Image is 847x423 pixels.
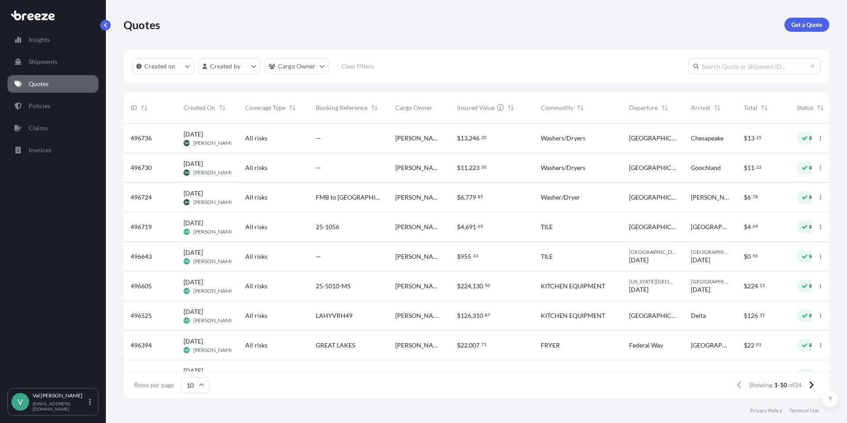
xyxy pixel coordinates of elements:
[747,283,758,289] span: 224
[756,136,761,139] span: 25
[809,135,824,142] p: Ready
[691,341,730,350] span: [GEOGRAPHIC_DATA]
[758,284,759,287] span: .
[184,257,189,266] span: VR
[461,313,471,319] span: 126
[464,194,465,200] span: ,
[755,166,756,169] span: .
[749,381,772,389] span: Showing
[476,195,477,198] span: .
[744,135,747,141] span: $
[245,134,267,143] span: All risks
[575,102,586,113] button: Sort
[469,165,480,171] span: 223
[789,407,819,414] a: Terms of Use
[506,102,516,113] button: Sort
[184,168,189,177] span: SM
[541,370,613,379] span: HOUSEHOLD UNTENSILS
[210,62,241,71] p: Created by
[753,254,758,257] span: 96
[751,195,752,198] span: .
[7,75,98,93] a: Quotes
[809,312,824,319] p: Ready
[395,103,432,112] span: Cargo Owner
[193,140,235,147] span: [PERSON_NAME]
[468,342,469,348] span: ,
[131,311,152,320] span: 496525
[245,311,267,320] span: All risks
[541,103,573,112] span: Commodity
[629,103,658,112] span: Departure
[184,346,189,355] span: VR
[468,165,469,171] span: ,
[131,103,137,112] span: ID
[131,223,152,231] span: 496719
[457,253,461,260] span: $
[744,165,747,171] span: $
[193,347,235,354] span: [PERSON_NAME]
[789,381,802,389] span: of 24
[7,119,98,137] a: Claims
[784,18,829,32] a: Get a Quote
[480,166,481,169] span: .
[184,227,189,236] span: VR
[29,35,50,44] p: Insights
[316,134,321,143] span: —
[29,102,50,110] p: Policies
[473,254,478,257] span: 33
[461,194,464,200] span: 6
[132,58,194,74] button: createdOn Filter options
[756,166,761,169] span: 22
[395,163,443,172] span: [PERSON_NAME] Logistics
[481,343,487,346] span: 71
[395,193,443,202] span: [PERSON_NAME] Logistics
[184,219,203,227] span: [DATE]
[139,102,150,113] button: Sort
[184,139,189,147] span: SM
[753,225,758,228] span: 69
[481,166,487,169] span: 30
[245,223,267,231] span: All risks
[457,165,461,171] span: $
[744,283,747,289] span: $
[809,283,824,290] p: Ready
[691,249,730,256] span: [GEOGRAPHIC_DATA]
[461,165,468,171] span: 11
[316,103,367,112] span: Booking Reference
[629,163,677,172] span: [GEOGRAPHIC_DATA]
[7,141,98,159] a: Invoices
[691,256,710,264] span: [DATE]
[758,313,759,317] span: .
[33,401,87,412] p: [EMAIL_ADDRESS][DOMAIN_NAME]
[395,282,443,291] span: [PERSON_NAME] Logistics
[755,343,756,346] span: .
[245,163,267,172] span: All risks
[457,103,495,112] span: Insured Value
[480,136,481,139] span: .
[744,342,747,348] span: $
[797,103,813,112] span: Status
[184,189,203,198] span: [DATE]
[144,62,176,71] p: Created on
[744,253,747,260] span: $
[629,134,677,143] span: [GEOGRAPHIC_DATA]
[457,135,461,141] span: $
[751,254,752,257] span: .
[316,341,355,350] span: GREAT LAKES
[478,225,483,228] span: 69
[131,134,152,143] span: 496736
[245,370,267,379] span: All risks
[457,342,461,348] span: $
[750,407,782,414] a: Privacy Policy
[712,102,723,113] button: Sort
[744,224,747,230] span: $
[245,282,267,291] span: All risks
[747,342,754,348] span: 22
[193,317,235,324] span: [PERSON_NAME]
[193,287,235,295] span: [PERSON_NAME]
[278,62,316,71] p: Cargo Owner
[316,311,352,320] span: LAHYVRH49
[184,103,215,112] span: Created On
[472,283,483,289] span: 130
